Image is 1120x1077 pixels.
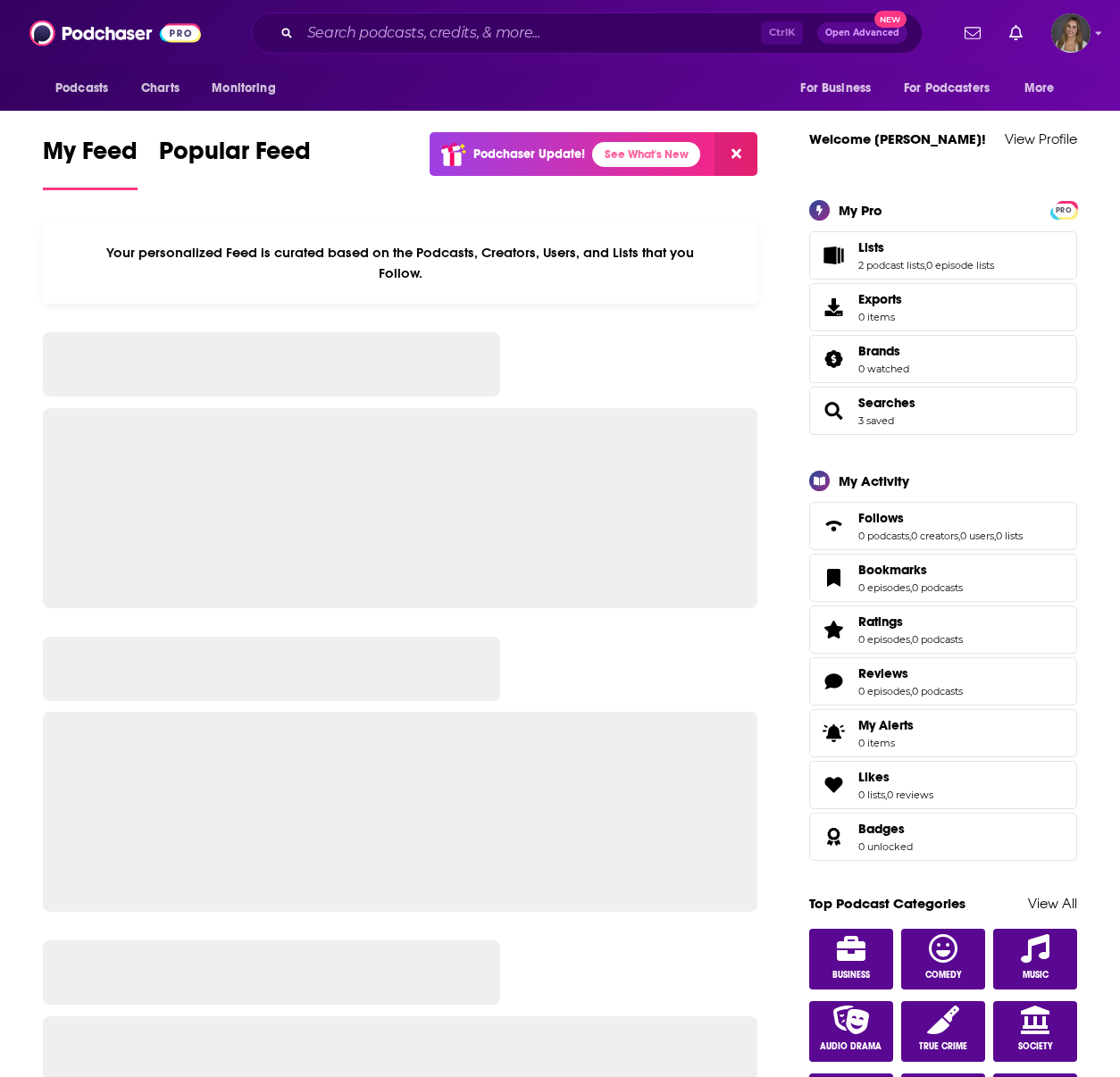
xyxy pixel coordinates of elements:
[858,840,913,853] a: 0 unlocked
[910,633,912,646] span: ,
[55,76,108,101] span: Podcasts
[43,222,757,304] div: Your personalized Feed is curated based on the Podcasts, Creators, Users, and Lists that you Follow.
[832,970,870,981] span: Business
[892,71,1016,105] button: open menu
[993,929,1077,989] a: Music
[858,717,914,733] span: My Alerts
[958,530,960,542] span: ,
[858,259,924,271] a: 2 podcast lists
[1012,71,1077,105] button: open menu
[1051,13,1091,53] button: Show profile menu
[1023,970,1049,981] span: Music
[926,259,994,271] a: 0 episode lists
[993,1001,1077,1062] a: Society
[858,363,909,375] a: 0 watched
[996,530,1023,542] a: 0 lists
[910,685,912,697] span: ,
[911,530,958,542] a: 0 creators
[858,510,904,526] span: Follows
[815,669,851,694] a: Reviews
[901,1001,985,1062] a: True Crime
[761,21,803,45] span: Ctrl K
[809,130,986,147] a: Welcome [PERSON_NAME]!
[820,1041,882,1052] span: Audio Drama
[809,502,1077,550] span: Follows
[858,291,902,307] span: Exports
[885,789,887,801] span: ,
[858,769,933,785] a: Likes
[592,142,700,167] a: See What's New
[809,554,1077,602] span: Bookmarks
[788,71,893,105] button: open menu
[1005,130,1077,147] a: View Profile
[815,824,851,849] a: Badges
[858,343,900,359] span: Brands
[809,283,1077,331] a: Exports
[1002,18,1030,48] a: Show notifications dropdown
[130,71,190,105] a: Charts
[858,343,909,359] a: Brands
[858,665,908,681] span: Reviews
[809,657,1077,705] span: Reviews
[858,239,994,255] a: Lists
[858,530,909,542] a: 0 podcasts
[817,22,907,44] button: Open AdvancedNew
[815,243,851,268] a: Lists
[858,789,885,801] a: 0 lists
[912,581,963,594] a: 0 podcasts
[825,29,899,38] span: Open Advanced
[874,11,907,28] span: New
[473,146,585,162] p: Podchaser Update!
[858,633,910,646] a: 0 episodes
[912,633,963,646] a: 0 podcasts
[809,709,1077,757] a: My Alerts
[809,387,1077,435] span: Searches
[815,513,851,538] a: Follows
[815,772,851,797] a: Likes
[43,71,131,105] button: open menu
[141,76,180,101] span: Charts
[858,685,910,697] a: 0 episodes
[300,19,761,47] input: Search podcasts, credits, & more...
[858,821,905,837] span: Badges
[29,16,201,50] img: Podchaser - Follow, Share and Rate Podcasts
[904,76,990,101] span: For Podcasters
[43,136,138,190] a: My Feed
[1028,895,1077,912] a: View All
[925,970,962,981] span: Comedy
[960,530,994,542] a: 0 users
[809,761,1077,809] span: Likes
[199,71,298,105] button: open menu
[924,259,926,271] span: ,
[43,136,138,177] span: My Feed
[858,562,927,578] span: Bookmarks
[858,821,913,837] a: Badges
[800,76,871,101] span: For Business
[809,929,893,989] a: Business
[858,614,963,630] a: Ratings
[815,721,851,746] span: My Alerts
[159,136,311,177] span: Popular Feed
[858,510,1023,526] a: Follows
[809,1001,893,1062] a: Audio Drama
[919,1041,967,1052] span: True Crime
[1024,76,1055,101] span: More
[858,581,910,594] a: 0 episodes
[858,769,890,785] span: Likes
[839,472,909,489] div: My Activity
[1051,13,1091,53] img: User Profile
[809,605,1077,654] span: Ratings
[957,18,988,48] a: Show notifications dropdown
[909,530,911,542] span: ,
[839,202,882,219] div: My Pro
[858,414,894,427] a: 3 saved
[912,685,963,697] a: 0 podcasts
[1018,1041,1053,1052] span: Society
[809,231,1077,280] span: Lists
[1053,204,1074,217] span: PRO
[858,311,902,323] span: 0 items
[887,789,933,801] a: 0 reviews
[858,614,903,630] span: Ratings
